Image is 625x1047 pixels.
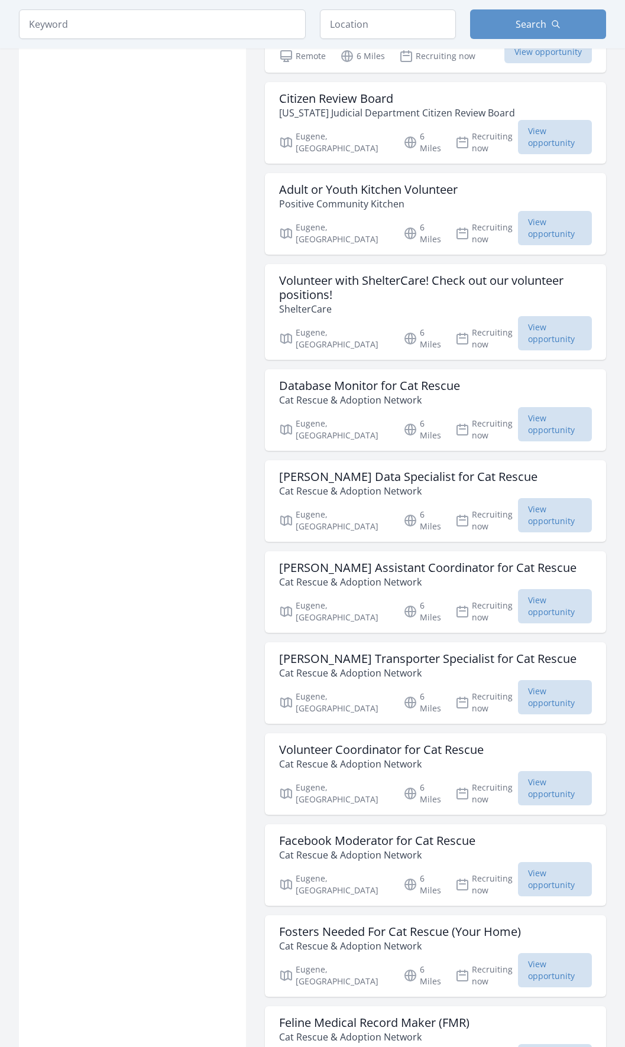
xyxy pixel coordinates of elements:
p: Recruiting now [455,964,518,987]
p: Eugene, [GEOGRAPHIC_DATA] [279,600,389,623]
a: [PERSON_NAME] Transporter Specialist for Cat Rescue Cat Rescue & Adoption Network Eugene, [GEOGRA... [265,642,606,724]
p: [US_STATE] Judicial Department Citizen Review Board [279,106,515,120]
span: View opportunity [518,953,592,987]
h3: Feline Medical Record Maker (FMR) [279,1016,469,1030]
a: Volunteer with ShelterCare! Check out our volunteer positions! ShelterCare Eugene, [GEOGRAPHIC_DA... [265,264,606,360]
a: Adult or Youth Kitchen Volunteer Positive Community Kitchen Eugene, [GEOGRAPHIC_DATA] 6 Miles Rec... [265,173,606,255]
p: Cat Rescue & Adoption Network [279,393,460,407]
span: View opportunity [518,211,592,245]
p: Recruiting now [455,131,518,154]
button: Search [470,9,606,39]
a: Volunteer Coordinator for Cat Rescue Cat Rescue & Adoption Network Eugene, [GEOGRAPHIC_DATA] 6 Mi... [265,733,606,815]
a: Citizen Review Board [US_STATE] Judicial Department Citizen Review Board Eugene, [GEOGRAPHIC_DATA... [265,82,606,164]
p: Cat Rescue & Adoption Network [279,484,537,498]
p: Recruiting now [455,782,518,805]
p: Eugene, [GEOGRAPHIC_DATA] [279,782,389,805]
h3: Volunteer with ShelterCare! Check out our volunteer positions! [279,274,592,302]
p: Recruiting now [455,691,518,714]
span: View opportunity [518,316,592,350]
span: Search [516,17,546,31]
p: 6 Miles [403,691,441,714]
p: Recruiting now [455,873,518,896]
a: Facebook Moderator for Cat Rescue Cat Rescue & Adoption Network Eugene, [GEOGRAPHIC_DATA] 6 Miles... [265,824,606,906]
a: [PERSON_NAME] Data Specialist for Cat Rescue Cat Rescue & Adoption Network Eugene, [GEOGRAPHIC_DA... [265,460,606,542]
p: Recruiting now [455,222,518,245]
a: Database Monitor for Cat Rescue Cat Rescue & Adoption Network Eugene, [GEOGRAPHIC_DATA] 6 Miles R... [265,369,606,451]
p: Eugene, [GEOGRAPHIC_DATA] [279,509,389,532]
span: View opportunity [504,41,592,63]
span: View opportunity [518,771,592,805]
span: View opportunity [518,120,592,154]
p: Eugene, [GEOGRAPHIC_DATA] [279,691,389,714]
a: Fosters Needed For Cat Rescue (Your Home) Cat Rescue & Adoption Network Eugene, [GEOGRAPHIC_DATA]... [265,915,606,997]
h3: [PERSON_NAME] Assistant Coordinator for Cat Rescue [279,561,577,575]
p: Cat Rescue & Adoption Network [279,666,577,680]
p: 6 Miles [403,782,441,805]
p: 6 Miles [403,509,441,532]
span: View opportunity [518,589,592,623]
p: Cat Rescue & Adoption Network [279,757,484,771]
h3: [PERSON_NAME] Data Specialist for Cat Rescue [279,470,537,484]
p: Recruiting now [455,600,518,623]
h3: Database Monitor for Cat Rescue [279,379,460,393]
p: Eugene, [GEOGRAPHIC_DATA] [279,131,389,154]
input: Keyword [19,9,306,39]
p: 6 Miles [403,873,441,896]
p: 6 Miles [403,131,441,154]
span: View opportunity [518,862,592,896]
p: 6 Miles [403,327,441,350]
p: Cat Rescue & Adoption Network [279,575,577,589]
input: Location [320,9,456,39]
p: Recruiting now [455,509,518,532]
span: View opportunity [518,498,592,532]
h3: Citizen Review Board [279,92,515,106]
p: 6 Miles [340,49,385,63]
p: Recruiting now [455,418,518,441]
p: 6 Miles [403,600,441,623]
p: Cat Rescue & Adoption Network [279,1030,469,1044]
p: 6 Miles [403,222,441,245]
p: Cat Rescue & Adoption Network [279,848,475,862]
span: View opportunity [518,407,592,441]
h3: Volunteer Coordinator for Cat Rescue [279,743,484,757]
p: Eugene, [GEOGRAPHIC_DATA] [279,327,389,350]
p: Remote [279,49,326,63]
h3: [PERSON_NAME] Transporter Specialist for Cat Rescue [279,652,577,666]
p: ShelterCare [279,302,592,316]
p: Recruiting now [399,49,475,63]
p: Eugene, [GEOGRAPHIC_DATA] [279,873,389,896]
h3: Adult or Youth Kitchen Volunteer [279,183,458,197]
span: View opportunity [518,680,592,714]
p: Eugene, [GEOGRAPHIC_DATA] [279,222,389,245]
p: Positive Community Kitchen [279,197,458,211]
p: Recruiting now [455,327,518,350]
p: Cat Rescue & Adoption Network [279,939,521,953]
a: [PERSON_NAME] Assistant Coordinator for Cat Rescue Cat Rescue & Adoption Network Eugene, [GEOGRAP... [265,551,606,633]
h3: Facebook Moderator for Cat Rescue [279,834,475,848]
p: Eugene, [GEOGRAPHIC_DATA] [279,964,389,987]
p: 6 Miles [403,418,441,441]
p: Eugene, [GEOGRAPHIC_DATA] [279,418,389,441]
p: 6 Miles [403,964,441,987]
h3: Fosters Needed For Cat Rescue (Your Home) [279,925,521,939]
